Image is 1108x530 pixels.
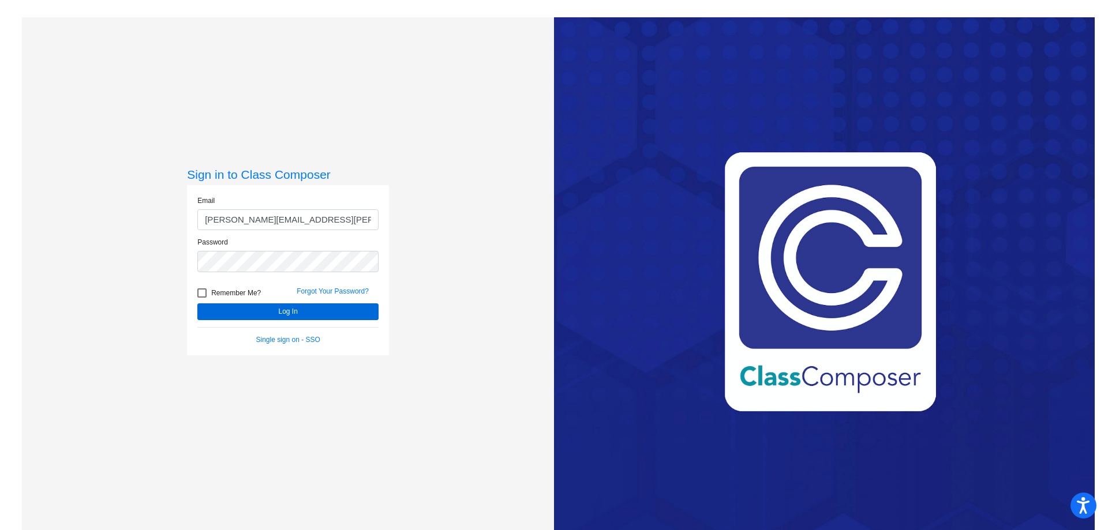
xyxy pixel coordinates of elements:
[297,287,369,295] a: Forgot Your Password?
[197,303,379,320] button: Log In
[256,336,320,344] a: Single sign on - SSO
[197,196,215,206] label: Email
[211,286,261,300] span: Remember Me?
[197,237,228,247] label: Password
[187,167,389,182] h3: Sign in to Class Composer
